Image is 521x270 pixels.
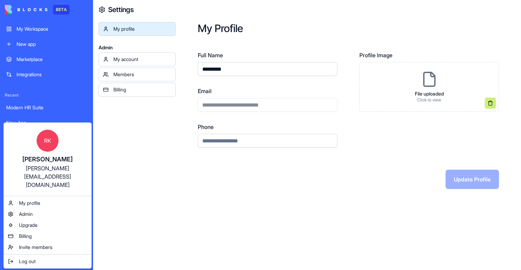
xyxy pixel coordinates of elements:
[5,242,90,253] a: Invite members
[19,233,32,240] span: Billing
[5,209,90,220] a: Admin
[2,92,91,98] span: Recent
[5,231,90,242] a: Billing
[6,119,87,126] div: New App
[5,198,90,209] a: My profile
[19,200,40,207] span: My profile
[11,154,84,164] div: [PERSON_NAME]
[5,220,90,231] a: Upgrade
[37,130,59,152] span: RK
[19,211,33,218] span: Admin
[6,104,87,111] div: Modern HR Suite
[19,244,52,251] span: Invite members
[11,164,84,189] div: [PERSON_NAME][EMAIL_ADDRESS][DOMAIN_NAME]
[19,222,38,229] span: Upgrade
[5,124,90,194] a: RK[PERSON_NAME][PERSON_NAME][EMAIL_ADDRESS][DOMAIN_NAME]
[19,258,35,265] span: Log out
